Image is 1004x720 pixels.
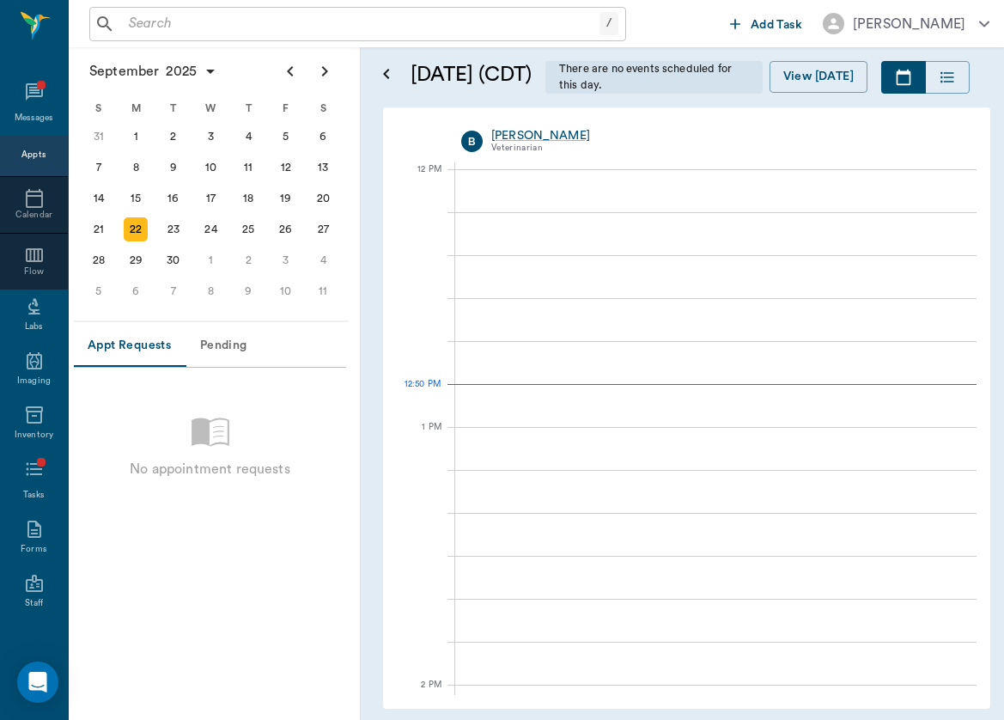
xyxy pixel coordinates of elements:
div: Messages [15,112,54,125]
div: Friday, October 3, 2025 [274,248,298,272]
div: Wednesday, September 10, 2025 [199,156,223,180]
div: Friday, September 26, 2025 [274,217,298,241]
div: Friday, September 19, 2025 [274,186,298,211]
div: Saturday, October 4, 2025 [311,248,335,272]
div: Saturday, September 20, 2025 [311,186,335,211]
div: Friday, September 5, 2025 [274,125,298,149]
button: Pending [185,326,262,367]
div: T [155,95,192,121]
div: Appointment request tabs [74,326,346,367]
div: Tasks [23,489,45,502]
div: Thursday, September 25, 2025 [236,217,260,241]
button: View [DATE] [770,61,867,93]
div: Tuesday, September 16, 2025 [161,186,186,211]
button: Open calendar [376,40,397,107]
div: Monday, September 8, 2025 [124,156,148,180]
div: Imaging [17,375,51,387]
div: Monday, October 6, 2025 [124,279,148,303]
div: Wednesday, September 24, 2025 [199,217,223,241]
div: B [461,131,483,152]
div: W [192,95,230,121]
div: Forms [21,543,46,556]
div: Labs [25,320,43,333]
div: Sunday, September 14, 2025 [87,186,111,211]
div: Wednesday, September 17, 2025 [199,186,223,211]
div: Wednesday, October 8, 2025 [199,279,223,303]
button: Previous page [273,54,307,88]
div: Veterinarian [491,141,957,156]
h5: [DATE] (CDT) [411,61,532,88]
div: Monday, September 29, 2025 [124,248,148,272]
button: [PERSON_NAME] [809,8,1003,40]
span: September [86,59,162,83]
div: S [80,95,118,121]
button: September2025 [81,54,226,88]
div: Saturday, September 27, 2025 [311,217,335,241]
button: Add Task [723,8,809,40]
p: No appointment requests [130,459,289,479]
div: Tuesday, September 23, 2025 [161,217,186,241]
div: Sunday, August 31, 2025 [87,125,111,149]
div: Sunday, October 5, 2025 [87,279,111,303]
div: Tuesday, September 2, 2025 [161,125,186,149]
div: Sunday, September 21, 2025 [87,217,111,241]
div: Friday, September 12, 2025 [274,156,298,180]
a: [PERSON_NAME] [491,127,957,144]
button: Appt Requests [74,326,185,367]
div: T [229,95,267,121]
div: F [267,95,305,121]
div: Wednesday, October 1, 2025 [199,248,223,272]
div: Open Intercom Messenger [17,662,58,703]
div: Tuesday, September 9, 2025 [161,156,186,180]
div: Thursday, October 2, 2025 [236,248,260,272]
div: / [599,12,618,35]
div: Today, Monday, September 22, 2025 [124,217,148,241]
div: Friday, October 10, 2025 [274,279,298,303]
div: Saturday, September 13, 2025 [311,156,335,180]
div: Sunday, September 28, 2025 [87,248,111,272]
div: Saturday, September 6, 2025 [311,125,335,149]
div: Appts [21,149,46,162]
div: Inventory [15,429,53,442]
div: Thursday, September 11, 2025 [236,156,260,180]
input: Search [122,12,599,36]
div: There are no events scheduled for this day. [545,61,763,94]
div: Monday, September 1, 2025 [124,125,148,149]
div: Saturday, October 11, 2025 [311,279,335,303]
div: 12 PM [397,161,441,204]
div: Thursday, October 9, 2025 [236,279,260,303]
div: Sunday, September 7, 2025 [87,156,111,180]
button: Next page [307,54,342,88]
div: Tuesday, October 7, 2025 [161,279,186,303]
div: 2 PM [397,676,441,719]
div: Monday, September 15, 2025 [124,186,148,211]
div: Thursday, September 18, 2025 [236,186,260,211]
span: 2025 [162,59,200,83]
div: Tuesday, September 30, 2025 [161,248,186,272]
div: [PERSON_NAME] [853,14,965,34]
div: S [304,95,342,121]
div: Thursday, September 4, 2025 [236,125,260,149]
div: 1 PM [397,418,441,461]
div: M [118,95,155,121]
div: Wednesday, September 3, 2025 [199,125,223,149]
div: Staff [25,597,43,610]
